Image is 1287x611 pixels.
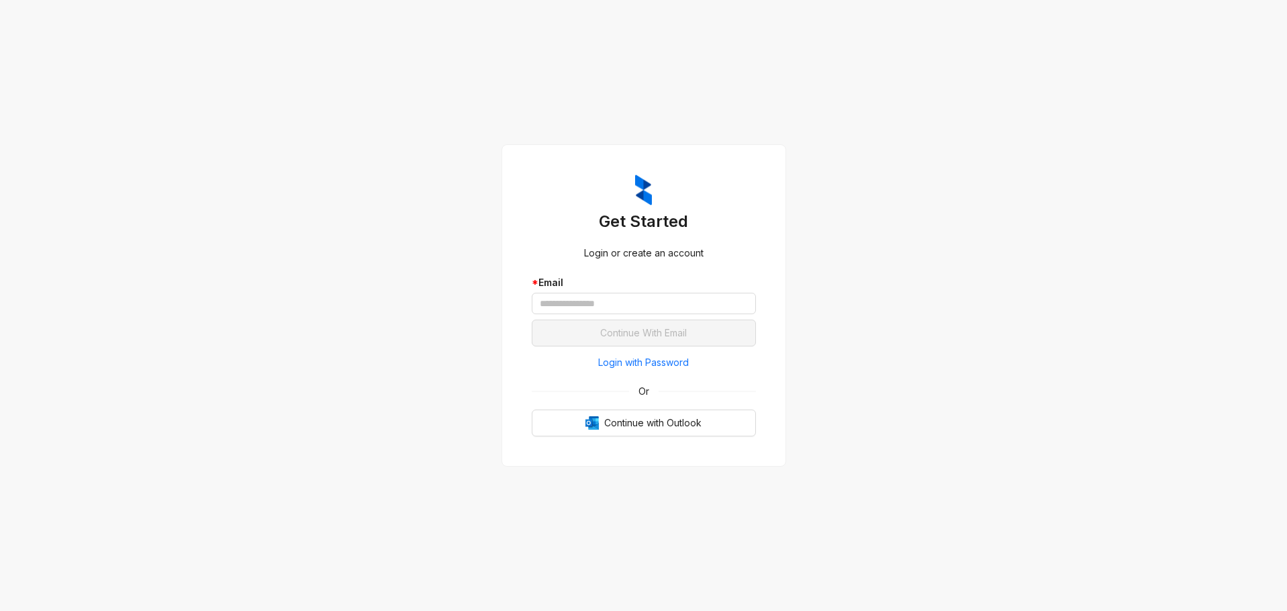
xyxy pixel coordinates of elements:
[532,211,756,232] h3: Get Started
[532,352,756,373] button: Login with Password
[532,320,756,346] button: Continue With Email
[585,416,599,430] img: Outlook
[532,275,756,290] div: Email
[598,355,689,370] span: Login with Password
[532,410,756,436] button: OutlookContinue with Outlook
[532,246,756,261] div: Login or create an account
[604,416,702,430] span: Continue with Outlook
[629,384,659,399] span: Or
[635,175,652,205] img: ZumaIcon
